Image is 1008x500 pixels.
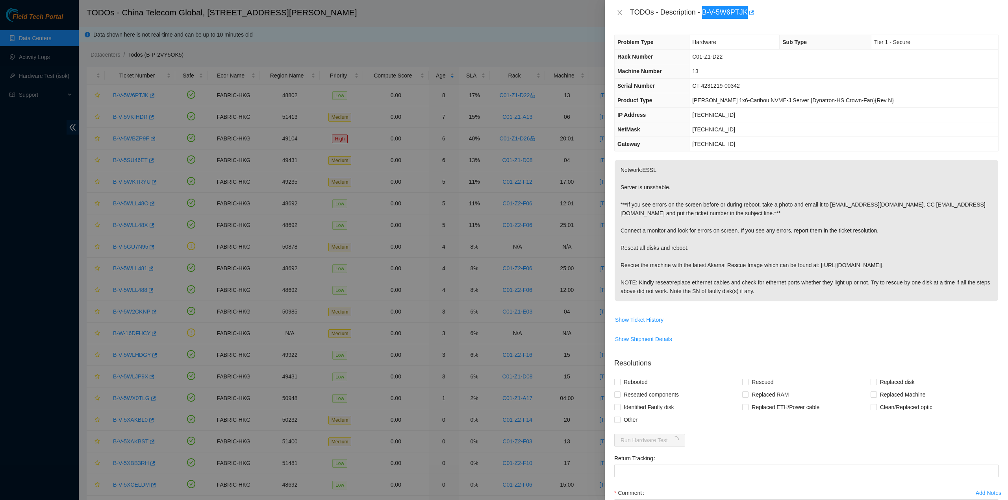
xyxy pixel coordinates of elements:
[692,83,740,89] span: CT-4231219-00342
[621,376,651,388] span: Rebooted
[749,401,823,413] span: Replaced ETH/Power cable
[692,54,723,60] span: C01-Z1-D22
[621,413,641,426] span: Other
[617,141,640,147] span: Gateway
[614,487,647,499] label: Comment
[630,6,999,19] div: TODOs - Description - B-V-5W6PTJK
[782,39,807,45] span: Sub Type
[617,54,653,60] span: Rack Number
[617,83,655,89] span: Serial Number
[877,401,936,413] span: Clean/Replaced optic
[692,68,699,74] span: 13
[615,333,673,345] button: Show Shipment Details
[614,465,999,477] input: Return Tracking
[621,401,677,413] span: Identified Faulty disk
[692,97,894,103] span: [PERSON_NAME] 1x6-Caribou NVME-J Server {Dynatron-HS Crown-Fan}{Rev N}
[615,314,664,326] button: Show Ticket History
[692,126,735,133] span: [TECHNICAL_ID]
[614,352,999,369] p: Resolutions
[614,452,659,465] label: Return Tracking
[749,388,792,401] span: Replaced RAM
[877,388,929,401] span: Replaced Machine
[615,315,663,324] span: Show Ticket History
[749,376,776,388] span: Rescued
[877,376,918,388] span: Replaced disk
[615,160,998,301] p: Network:ESSL Server is unsshable. ***If you see errors on the screen before or during reboot, tak...
[976,490,1001,496] div: Add Notes
[615,335,672,343] span: Show Shipment Details
[614,434,685,446] button: Run Hardware Testloading
[692,141,735,147] span: [TECHNICAL_ID]
[614,9,625,17] button: Close
[692,112,735,118] span: [TECHNICAL_ID]
[617,9,623,16] span: close
[621,388,682,401] span: Reseated components
[617,39,654,45] span: Problem Type
[617,68,662,74] span: Machine Number
[692,39,716,45] span: Hardware
[617,112,646,118] span: IP Address
[617,97,652,103] span: Product Type
[617,126,640,133] span: NetMask
[874,39,910,45] span: Tier 1 - Secure
[975,487,1002,499] button: Add Notes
